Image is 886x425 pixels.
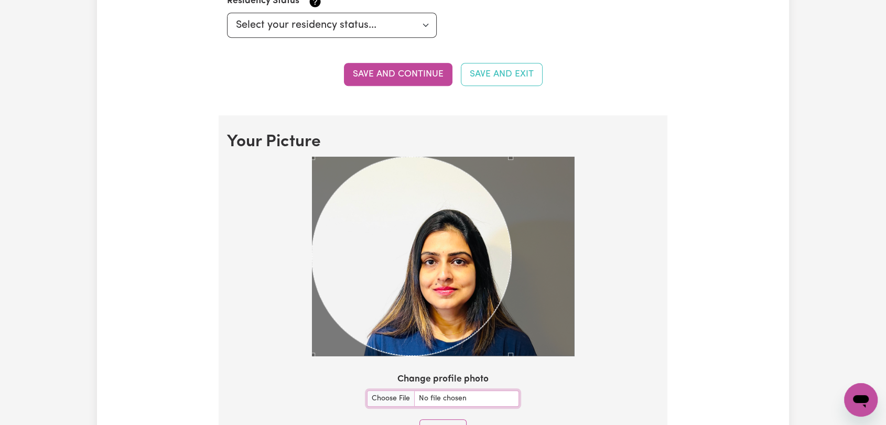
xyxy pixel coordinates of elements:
div: Use the arrow keys to move the crop selection area [312,157,511,356]
button: Save and Exit [461,63,543,86]
h2: Your Picture [227,132,659,152]
label: Change profile photo [397,373,489,386]
button: Save and continue [344,63,452,86]
iframe: Button to launch messaging window [844,383,878,417]
img: Z [312,157,574,356]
